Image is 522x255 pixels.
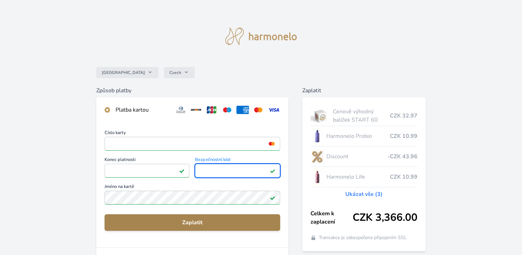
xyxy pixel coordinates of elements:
[116,106,169,114] div: Platba kartou
[225,28,297,45] img: logo.svg
[198,166,277,176] iframe: Iframe pro bezpečnostní kód
[96,67,158,78] button: [GEOGRAPHIC_DATA]
[390,173,417,181] span: CZK 10.99
[390,112,417,120] span: CZK 32.97
[319,234,407,241] span: Transakce je zabezpečena připojením SSL
[270,195,275,200] img: Platné pole
[177,168,186,174] img: Konec platnosti
[353,211,417,224] span: CZK 3,366.00
[190,106,203,114] img: discover.svg
[390,132,417,140] span: CZK 10.99
[105,131,280,137] span: Číslo karty
[345,190,383,198] a: Ukázat vše (3)
[326,132,390,140] span: Harmonelo Probio
[105,191,280,205] input: Jméno na kartěPlatné pole
[108,139,277,149] iframe: Iframe pro číslo karty
[333,107,390,124] span: Cenově výhodný balíček START 60
[302,86,426,95] h6: Zaplatit
[270,168,275,173] img: Platné pole
[311,209,353,226] span: Celkem k zaplacení
[110,218,275,227] span: Zaplatit
[387,152,417,161] span: -CZK 43.96
[267,141,276,147] img: mc
[195,158,280,164] span: Bezpečnostní kód
[105,214,280,231] button: Zaplatit
[326,152,387,161] span: Discount
[311,127,324,145] img: CLEAN_PROBIO_se_stinem_x-lo.jpg
[169,70,181,75] span: Czech
[326,173,390,181] span: Harmonelo Life
[105,158,190,164] span: Konec platnosti
[164,67,195,78] button: Czech
[252,106,265,114] img: mc.svg
[311,148,324,165] img: discount-lo.png
[108,166,187,176] iframe: Iframe pro datum vypršení platnosti
[236,106,249,114] img: amex.svg
[221,106,234,114] img: maestro.svg
[311,168,324,186] img: CLEAN_LIFE_se_stinem_x-lo.jpg
[105,185,280,191] span: Jméno na kartě
[102,70,145,75] span: [GEOGRAPHIC_DATA]
[175,106,187,114] img: diners.svg
[96,86,288,95] h6: Způsob platby
[311,107,330,124] img: start.jpg
[205,106,218,114] img: jcb.svg
[179,168,185,173] img: Platné pole
[267,106,280,114] img: visa.svg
